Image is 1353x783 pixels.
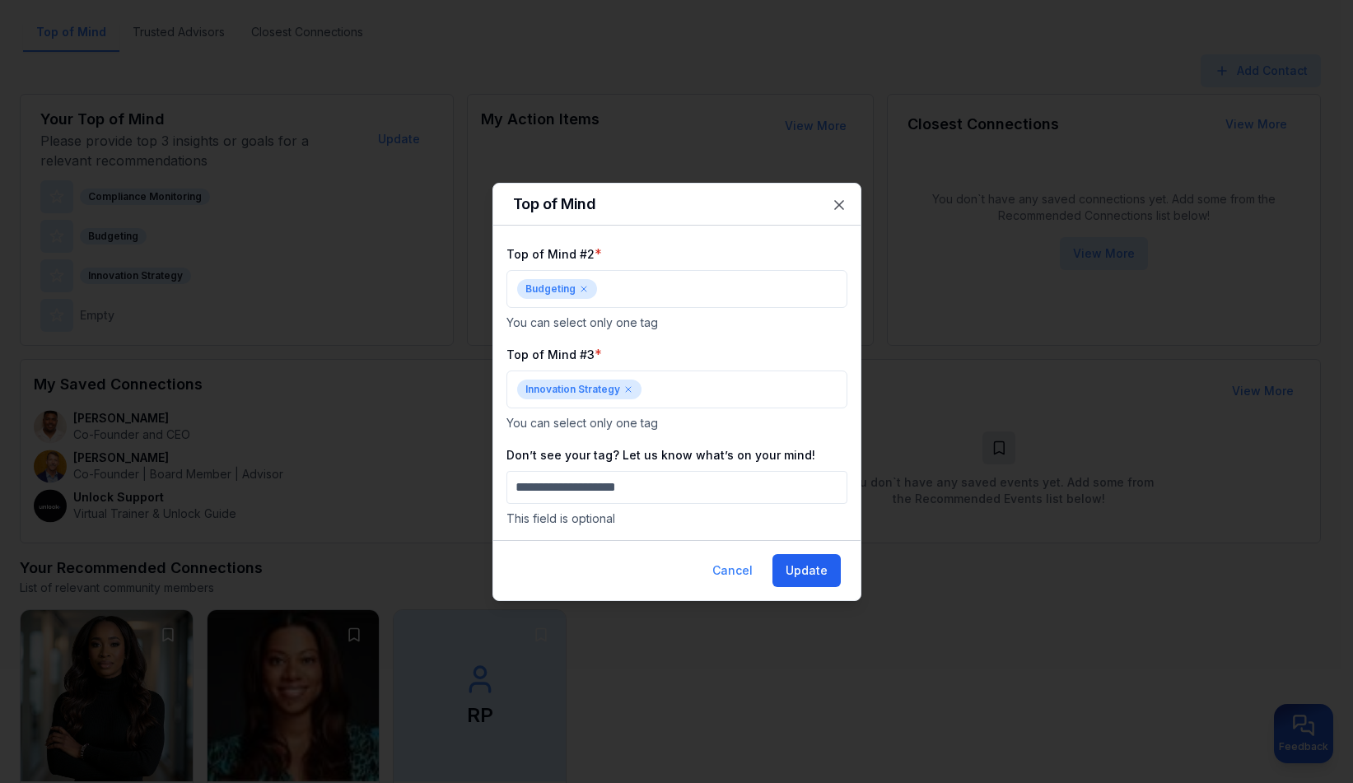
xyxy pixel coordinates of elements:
label: Top of Mind #3 [506,347,595,361]
label: Top of Mind #2 [506,247,595,261]
div: Budgeting [517,279,597,299]
label: Don’t see your tag? Let us know what’s on your mind! [506,448,815,462]
p: This field is optional [506,510,847,527]
button: Cancel [699,554,766,587]
p: You can select only one tag [506,415,847,431]
button: Update [772,554,841,587]
h2: Top of Mind [513,197,841,212]
p: You can select only one tag [506,315,847,331]
div: Innovation Strategy [517,380,642,399]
